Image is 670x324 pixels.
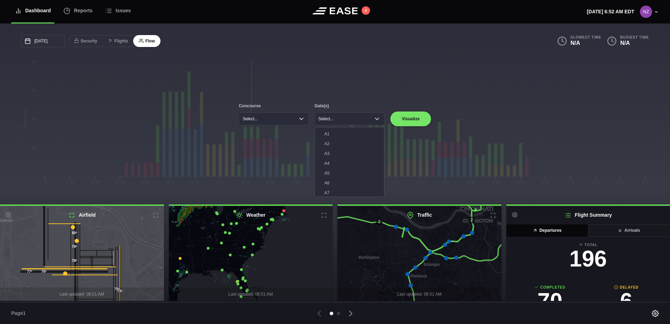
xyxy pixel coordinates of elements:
[324,180,329,186] span: A6
[362,6,370,15] button: 4
[570,40,580,46] b: N/A
[324,160,329,167] span: A4
[239,103,309,109] label: Concourse
[570,35,601,40] b: Slowest Time
[239,113,309,125] button: Select...
[133,35,160,47] button: Flow
[512,285,588,316] a: Completed70
[640,6,652,18] img: 36da5d7d46283008b32238de5ab08ab5
[324,190,329,196] span: A7
[324,150,329,157] span: A3
[318,116,333,121] span: Select...
[324,141,329,147] span: A2
[512,285,588,290] b: Completed
[314,127,384,197] ul: Select...
[68,35,103,47] button: Security
[512,290,588,312] h3: 70
[337,206,501,224] h2: Traffic
[324,131,329,137] span: A1
[169,288,333,301] div: Last updated: 06:51 AM
[588,285,664,290] b: Delayed
[588,224,670,237] button: Arrivals
[314,113,384,125] button: Select...
[169,206,333,224] h2: Weather
[588,285,664,316] a: Delayed6
[11,310,29,317] span: Page 1
[620,40,630,46] b: N/A
[21,35,65,47] input: mm/dd/yyyy
[314,103,384,109] label: Gate(s)
[324,170,329,176] span: A5
[588,290,664,312] h3: 6
[390,111,431,127] button: Visualize
[587,8,634,15] p: [DATE] 6:52 AM EDT
[512,242,665,274] a: Total196
[337,288,501,301] div: Last updated: 06:51 AM
[512,242,665,248] b: Total
[506,224,589,237] button: Departures
[620,35,649,40] b: Busiest Time
[512,248,665,270] h3: 196
[242,116,258,121] span: Select...
[102,35,134,47] button: Flights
